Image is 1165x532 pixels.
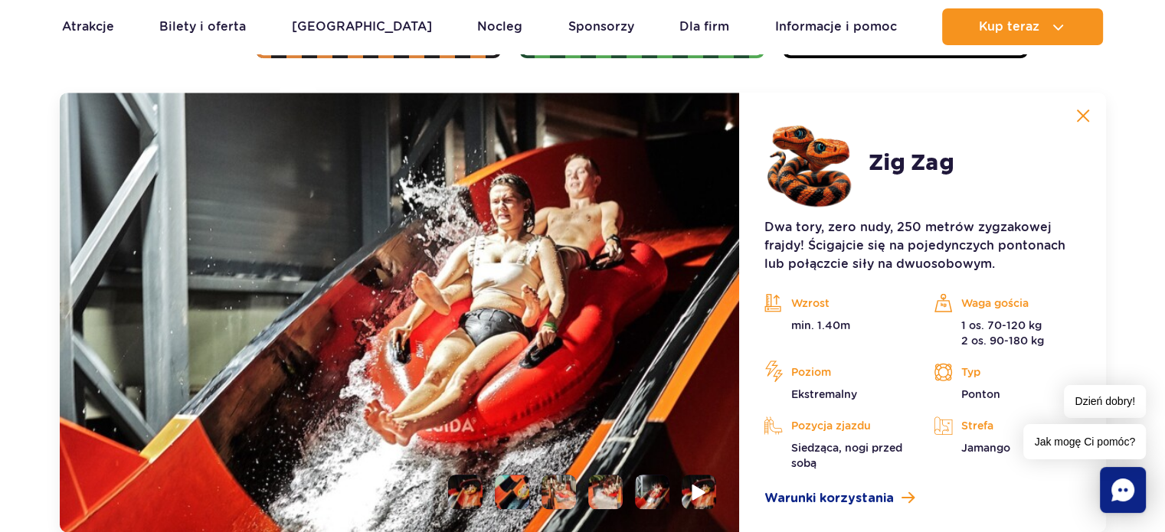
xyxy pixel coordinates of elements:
p: Pozycja zjazdu [764,414,911,437]
a: Bilety i oferta [159,8,246,45]
img: 683e9d18e24cb188547945.png [764,117,856,209]
a: Sponsorzy [568,8,634,45]
button: Kup teraz [942,8,1103,45]
span: Kup teraz [979,20,1039,34]
span: Dzień dobry! [1064,385,1146,418]
a: Nocleg [477,8,522,45]
a: Dla firm [679,8,729,45]
p: Wzrost [764,292,911,315]
p: Poziom [764,361,911,383]
a: Informacje i pomoc [775,8,897,45]
p: Siedząca, nogi przed sobą [764,440,911,471]
p: Typ [934,361,1081,383]
span: Jak mogę Ci pomóc? [1023,424,1146,459]
a: [GEOGRAPHIC_DATA] [292,8,432,45]
p: Dwa tory, zero nudy, 250 metrów zygzakowej frajdy! Ścigajcie się na pojedynczych pontonach lub po... [764,218,1081,273]
p: Ekstremalny [764,387,911,402]
p: Jamango [934,440,1081,455]
div: Chat [1100,467,1146,513]
p: Waga gościa [934,292,1081,315]
p: 1 os. 70-120 kg 2 os. 90-180 kg [934,318,1081,348]
a: Warunki korzystania [764,489,1081,508]
a: Atrakcje [62,8,114,45]
p: Strefa [934,414,1081,437]
p: min. 1.40m [764,318,911,333]
h2: Zig Zag [868,149,954,177]
p: Ponton [934,387,1081,402]
span: Warunki korzystania [764,489,893,508]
